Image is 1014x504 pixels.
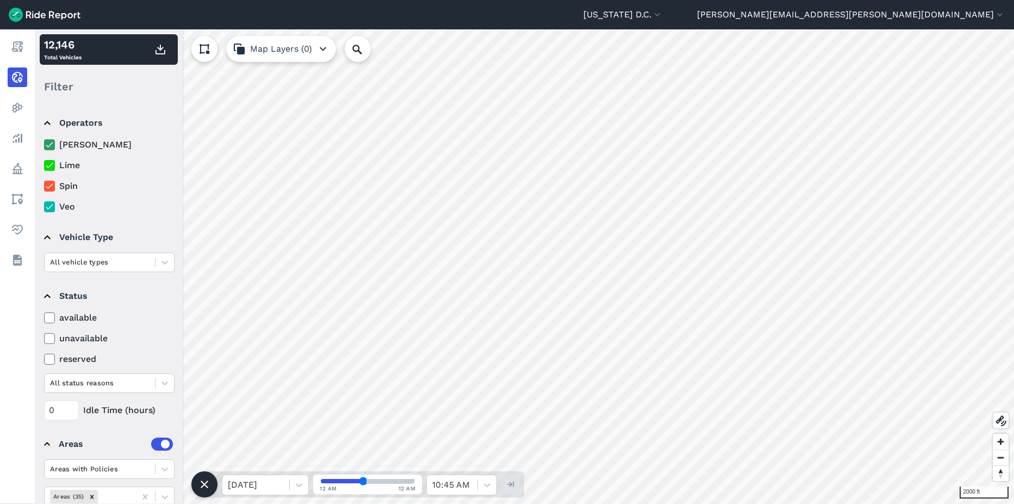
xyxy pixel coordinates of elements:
[44,281,173,311] summary: Status
[44,429,173,459] summary: Areas
[44,36,82,63] div: Total Vehicles
[399,484,416,493] span: 12 AM
[960,487,1009,499] div: 2000 ft
[44,159,175,172] label: Lime
[44,222,173,253] summary: Vehicle Type
[50,490,86,503] div: Areas (35)
[226,36,336,62] button: Map Layers (0)
[8,98,27,118] a: Heatmaps
[993,465,1009,481] button: Reset bearing to north
[8,159,27,179] a: Policy
[59,438,173,451] div: Areas
[8,128,27,148] a: Analyze
[86,490,98,503] div: Remove Areas (35)
[44,401,175,420] div: Idle Time (hours)
[8,250,27,270] a: Datasets
[8,189,27,209] a: Areas
[44,36,82,53] div: 12,146
[8,37,27,57] a: Report
[320,484,337,493] span: 12 AM
[993,450,1009,465] button: Zoom out
[8,220,27,239] a: Health
[44,108,173,138] summary: Operators
[697,8,1005,21] button: [PERSON_NAME][EMAIL_ADDRESS][PERSON_NAME][DOMAIN_NAME]
[44,200,175,213] label: Veo
[44,180,175,193] label: Spin
[8,67,27,87] a: Realtime
[40,70,178,103] div: Filter
[345,36,388,62] input: Search Location or Vehicles
[993,434,1009,450] button: Zoom in
[44,332,175,345] label: unavailable
[44,311,175,324] label: available
[44,138,175,151] label: [PERSON_NAME]
[44,353,175,366] label: reserved
[9,8,80,22] img: Ride Report
[35,29,1014,504] canvas: Map
[583,8,663,21] button: [US_STATE] D.C.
